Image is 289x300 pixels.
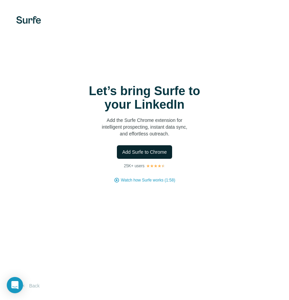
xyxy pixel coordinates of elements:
[117,145,172,159] button: Add Surfe to Chrome
[122,149,167,155] span: Add Surfe to Chrome
[16,16,41,24] img: Surfe's logo
[121,177,175,183] button: Watch how Surfe works (1:58)
[146,164,165,168] img: Rating Stars
[77,84,212,111] h1: Let’s bring Surfe to your LinkedIn
[77,117,212,137] p: Add the Surfe Chrome extension for intelligent prospecting, instant data sync, and effortless out...
[124,163,144,169] p: 25K+ users
[16,280,44,292] button: Back
[7,277,23,293] div: Open Intercom Messenger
